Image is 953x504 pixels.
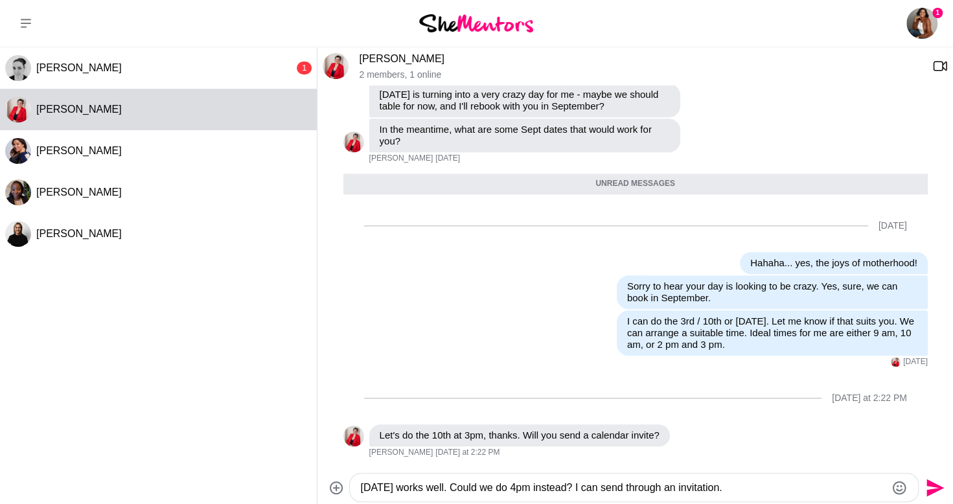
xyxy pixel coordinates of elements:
[903,357,928,367] time: 2025-08-26T11:19:55.108Z
[297,62,312,74] div: 1
[380,89,670,112] p: [DATE] is turning into a very crazy day for me - maybe we should table for now, and I'll rebook w...
[5,97,31,122] div: Kat Milner
[891,480,907,496] button: Emoji picker
[435,448,499,458] time: 2025-09-03T04:22:38.212Z
[5,221,31,247] img: C
[36,104,122,115] span: [PERSON_NAME]
[380,430,660,441] p: Let's do the 10th at 3pm, thanks. Will you send a calendar invite?
[359,53,444,64] a: [PERSON_NAME]
[891,357,901,367] div: Kat Milner
[343,132,364,152] img: K
[750,257,917,269] p: Hahaha... yes, the joys of motherhood!
[359,69,922,80] p: 2 members , 1 online
[5,55,31,81] div: Erin
[343,132,364,152] div: Kat Milner
[343,426,364,446] div: Kat Milner
[36,62,122,73] span: [PERSON_NAME]
[906,8,937,39] img: Orine Silveira-McCuskey
[343,426,364,446] img: K
[5,221,31,247] div: Cara Gleeson
[419,14,533,32] img: She Mentors Logo
[5,138,31,164] div: Richa Joshi
[891,357,901,367] img: K
[36,145,122,156] span: [PERSON_NAME]
[323,53,349,79] div: Kat Milner
[906,8,937,39] a: Orine Silveira-McCuskey1
[380,124,670,147] p: In the meantime, what are some Sept dates that would work for you?
[369,154,433,164] span: [PERSON_NAME]
[343,174,928,194] div: Unread messages
[5,97,31,122] img: K
[5,138,31,164] img: R
[369,448,433,458] span: [PERSON_NAME]
[627,281,917,304] p: Sorry to hear your day is looking to be crazy. Yes, sure, we can book in September.
[5,179,31,205] img: G
[919,473,948,502] button: Send
[36,187,122,198] span: [PERSON_NAME]
[435,154,460,164] time: 2025-08-21T05:58:09.762Z
[627,315,917,350] p: I can do the 3rd / 10th or [DATE]. Let me know if that suits you. We can arrange a suitable time....
[36,228,122,239] span: [PERSON_NAME]
[832,393,907,404] div: [DATE] at 2:22 PM
[5,179,31,205] div: Getrude Mereki
[360,480,886,496] textarea: Type your message
[5,55,31,81] img: E
[323,53,349,79] img: K
[878,220,907,231] div: [DATE]
[932,8,943,18] span: 1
